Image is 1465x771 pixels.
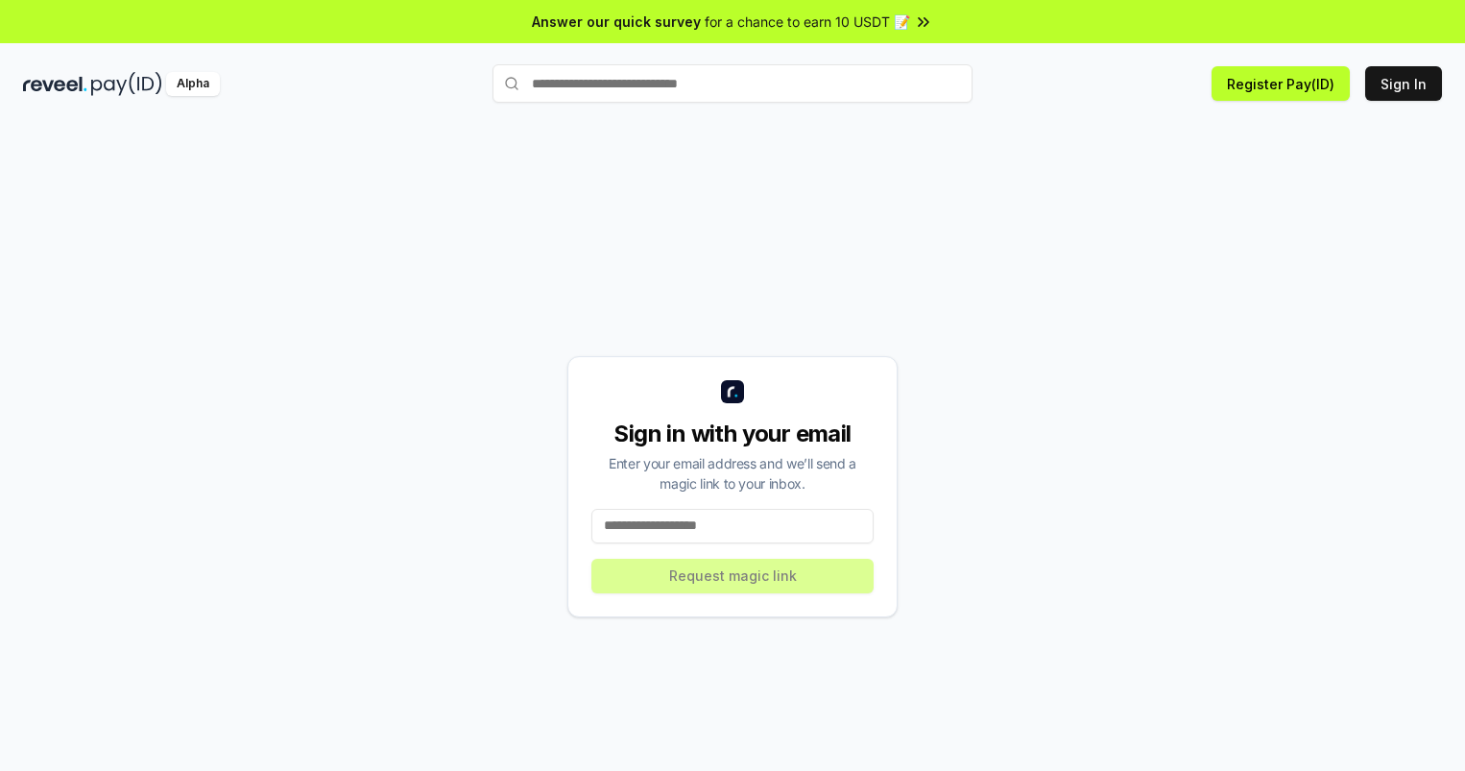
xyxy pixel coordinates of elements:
img: reveel_dark [23,72,87,96]
button: Sign In [1365,66,1442,101]
div: Sign in with your email [591,419,874,449]
button: Register Pay(ID) [1212,66,1350,101]
img: pay_id [91,72,162,96]
img: logo_small [721,380,744,403]
div: Enter your email address and we’ll send a magic link to your inbox. [591,453,874,494]
span: for a chance to earn 10 USDT 📝 [705,12,910,32]
div: Alpha [166,72,220,96]
span: Answer our quick survey [532,12,701,32]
